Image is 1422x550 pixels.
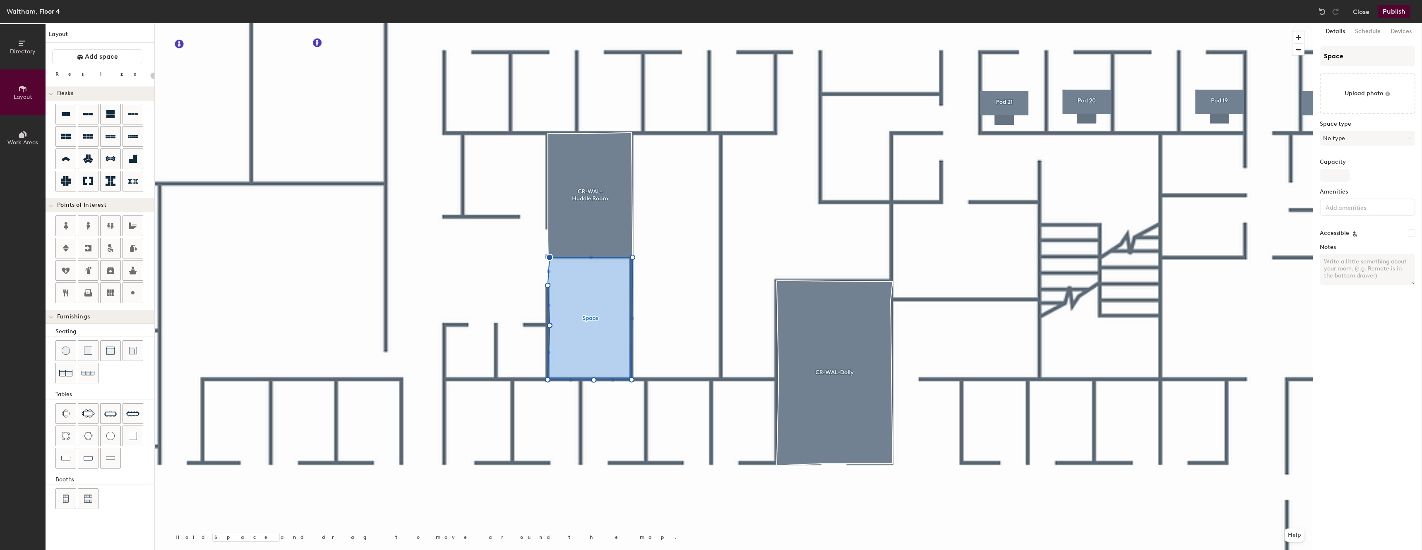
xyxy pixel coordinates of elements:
img: Four seat round table [62,432,70,440]
button: Four seat round table [55,426,76,446]
button: Schedule [1350,23,1386,40]
span: Points of Interest [57,202,106,208]
img: Four seat table [62,409,70,418]
img: Six seat booth [84,495,92,503]
button: Couch (x3) [78,363,98,383]
button: Six seat table [78,403,98,424]
div: Tables [55,390,154,399]
img: Six seat round table [84,432,93,440]
span: Furnishings [57,313,90,320]
img: Cushion [84,347,92,355]
div: Resize [55,71,147,77]
img: Couch (x3) [82,367,95,380]
label: Amenities [1320,189,1415,195]
button: Four seat table [55,403,76,424]
button: Six seat round table [78,426,98,446]
button: Table (1x3) [78,448,98,469]
button: Close [1353,5,1369,18]
button: Four seat booth [55,488,76,509]
img: Six seat table [82,409,95,418]
button: Six seat booth [78,488,98,509]
img: Redo [1331,7,1340,16]
span: Add space [85,53,118,61]
img: Table (1x4) [106,454,115,462]
label: Accessible [1320,230,1349,237]
img: Table (1x1) [129,432,137,440]
button: Table (1x4) [100,448,121,469]
div: Waltham, Floor 4 [7,6,60,17]
input: Add amenities [1324,202,1398,212]
img: Couch (corner) [129,347,137,355]
button: Help [1285,528,1304,542]
span: Desks [57,90,73,97]
img: Stool [62,347,70,355]
button: Devices [1386,23,1417,40]
button: Eight seat table [100,403,121,424]
button: Couch (x2) [55,363,76,383]
div: Booths [55,475,154,484]
img: Table (round) [106,432,115,440]
label: Capacity [1320,159,1415,165]
span: Layout [14,93,32,100]
button: Couch (corner) [123,340,143,361]
label: Space type [1320,121,1415,127]
button: Couch (middle) [100,340,121,361]
img: Four seat booth [62,495,70,503]
img: Couch (x2) [59,366,72,380]
img: Ten seat table [126,407,139,420]
div: Seating [55,327,154,336]
label: Notes [1320,244,1415,251]
img: Table (1x2) [61,454,70,462]
button: Publish [1378,5,1410,18]
button: Add space [52,49,142,64]
span: Work Areas [7,139,38,146]
h1: Layout [46,30,154,43]
span: Directory [10,48,36,55]
button: Stool [55,340,76,361]
button: Table (1x1) [123,426,143,446]
button: Cushion [78,340,98,361]
img: Eight seat table [104,407,117,420]
button: Table (round) [100,426,121,446]
button: Upload photo [1320,73,1415,114]
img: Couch (middle) [106,347,115,355]
img: Undo [1318,7,1326,16]
button: Table (1x2) [55,448,76,469]
button: Details [1321,23,1350,40]
button: No type [1320,131,1415,146]
button: Ten seat table [123,403,143,424]
img: Table (1x3) [84,454,93,462]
